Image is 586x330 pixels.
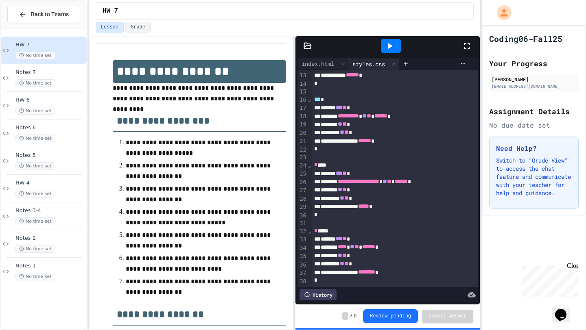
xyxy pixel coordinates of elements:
[308,162,312,169] span: Fold line
[96,22,124,33] button: Lesson
[15,41,85,48] span: HW 7
[15,217,55,225] span: No time set
[297,104,308,112] div: 17
[552,297,578,322] iframe: chat widget
[15,263,85,269] span: Notes 1
[518,262,578,297] iframe: chat widget
[15,152,85,159] span: Notes 5
[348,58,399,70] div: styles.css
[297,72,308,80] div: 13
[489,58,579,69] h2: Your Progress
[300,289,337,300] div: History
[297,269,308,277] div: 37
[125,22,151,33] button: Grade
[297,244,308,252] div: 34
[15,162,55,170] span: No time set
[308,228,312,234] span: Fold line
[348,60,389,68] div: styles.css
[31,10,69,19] span: Back to Teams
[297,129,308,137] div: 20
[489,120,579,130] div: No due date set
[15,69,85,76] span: Notes 7
[350,313,353,319] span: /
[297,113,308,121] div: 18
[297,170,308,178] div: 25
[342,312,348,320] span: -
[7,6,80,23] button: Back to Teams
[297,121,308,129] div: 19
[496,143,572,153] h3: Need Help?
[15,107,55,115] span: No time set
[15,180,85,187] span: HW 4
[297,154,308,162] div: 23
[492,76,576,83] div: [PERSON_NAME]
[297,137,308,145] div: 21
[496,156,572,197] p: Switch to "Grade View" to access the chat feature and communicate with your teacher for help and ...
[297,59,338,68] div: index.html
[15,207,85,214] span: Notes 3-4
[297,162,308,170] div: 24
[297,178,308,187] div: 26
[297,278,308,286] div: 38
[15,135,55,142] span: No time set
[429,313,467,319] span: Submit Answer
[297,195,308,203] div: 28
[297,228,308,236] div: 32
[297,252,308,261] div: 35
[489,106,579,117] h2: Assignment Details
[103,6,118,16] span: HW 7
[297,58,348,70] div: index.html
[15,273,55,280] span: No time set
[297,212,308,220] div: 30
[297,261,308,269] div: 36
[15,124,85,131] span: Notes 6
[15,190,55,198] span: No time set
[297,236,308,244] div: 33
[489,33,562,44] h1: Coding06-Fall25
[15,52,55,59] span: No time set
[297,203,308,211] div: 29
[3,3,56,52] div: Chat with us now!Close
[297,219,308,228] div: 31
[297,88,308,96] div: 15
[297,187,308,195] div: 27
[297,96,308,104] div: 16
[297,146,308,154] div: 22
[297,80,308,88] div: 14
[308,96,312,103] span: Fold line
[363,309,418,323] button: Review pending
[354,313,356,319] span: 0
[15,79,55,87] span: No time set
[492,83,576,89] div: [EMAIL_ADDRESS][DOMAIN_NAME]
[422,310,473,323] button: Submit Answer
[15,235,85,242] span: Notes 2
[488,3,514,22] div: My Account
[15,97,85,104] span: HW 6
[15,245,55,253] span: No time set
